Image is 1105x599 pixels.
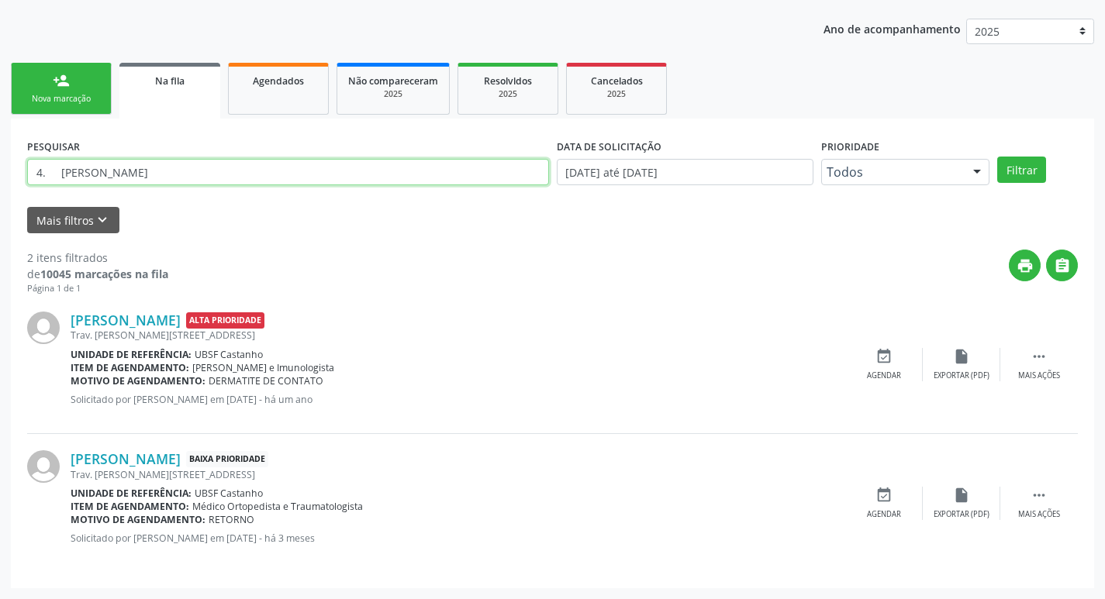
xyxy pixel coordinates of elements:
a: [PERSON_NAME] [71,312,181,329]
span: RETORNO [209,513,254,526]
i: print [1017,257,1034,274]
button: print [1009,250,1041,281]
label: PESQUISAR [27,135,80,159]
b: Item de agendamento: [71,361,189,374]
b: Motivo de agendamento: [71,513,205,526]
i:  [1031,348,1048,365]
div: Mais ações [1018,370,1060,381]
button: Filtrar [997,157,1046,183]
div: Nova marcação [22,93,100,105]
i: insert_drive_file [953,348,970,365]
input: Nome, CNS [27,159,549,185]
a: [PERSON_NAME] [71,450,181,467]
div: de [27,266,168,282]
i: keyboard_arrow_down [94,212,111,229]
div: Trav. [PERSON_NAME][STREET_ADDRESS] [71,329,845,342]
i: event_available [875,487,893,504]
span: Não compareceram [348,74,438,88]
i: insert_drive_file [953,487,970,504]
div: Trav. [PERSON_NAME][STREET_ADDRESS] [71,468,845,481]
div: person_add [53,72,70,89]
img: img [27,312,60,344]
span: DERMATITE DE CONTATO [209,374,323,387]
span: Alta Prioridade [186,312,264,329]
span: Na fila [155,74,185,88]
span: Cancelados [591,74,643,88]
span: Agendados [253,74,304,88]
div: 2025 [348,88,438,100]
label: Prioridade [821,135,879,159]
span: UBSF Castanho [195,487,263,500]
div: Exportar (PDF) [934,370,989,381]
span: Resolvidos [484,74,532,88]
p: Ano de acompanhamento [824,19,961,38]
div: Página 1 de 1 [27,282,168,295]
div: Agendar [867,509,901,520]
span: Baixa Prioridade [186,451,268,467]
button:  [1046,250,1078,281]
b: Unidade de referência: [71,487,192,500]
div: 2 itens filtrados [27,250,168,266]
label: DATA DE SOLICITAÇÃO [557,135,661,159]
span: UBSF Castanho [195,348,263,361]
b: Item de agendamento: [71,500,189,513]
div: Agendar [867,370,901,381]
p: Solicitado por [PERSON_NAME] em [DATE] - há um ano [71,393,845,406]
span: Todos [827,164,958,180]
i:  [1054,257,1071,274]
b: Motivo de agendamento: [71,374,205,387]
div: Mais ações [1018,509,1060,520]
button: Mais filtroskeyboard_arrow_down [27,207,119,234]
span: Médico Ortopedista e Traumatologista [192,500,363,513]
i: event_available [875,348,893,365]
i:  [1031,487,1048,504]
img: img [27,450,60,483]
span: [PERSON_NAME] e Imunologista [192,361,334,374]
p: Solicitado por [PERSON_NAME] em [DATE] - há 3 meses [71,532,845,545]
b: Unidade de referência: [71,348,192,361]
div: 2025 [578,88,655,100]
strong: 10045 marcações na fila [40,267,168,281]
div: Exportar (PDF) [934,509,989,520]
input: Selecione um intervalo [557,159,813,185]
div: 2025 [469,88,547,100]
